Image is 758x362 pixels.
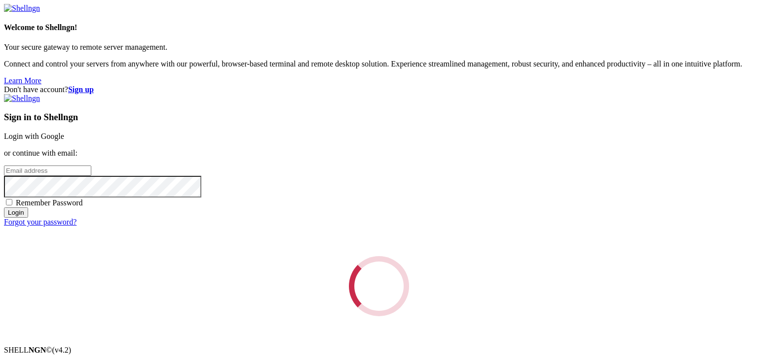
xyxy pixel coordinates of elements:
[4,165,91,176] input: Email address
[4,23,754,32] h4: Welcome to Shellngn!
[4,94,40,103] img: Shellngn
[6,199,12,205] input: Remember Password
[4,60,754,68] p: Connect and control your servers from anywhere with our powerful, browser-based terminal and remo...
[68,85,94,94] a: Sign up
[29,346,46,354] b: NGN
[346,253,412,319] div: Loading...
[4,76,41,85] a: Learn More
[4,43,754,52] p: Your secure gateway to remote server management.
[4,346,71,354] span: SHELL ©
[4,207,28,218] input: Login
[52,346,72,354] span: 4.2.0
[4,4,40,13] img: Shellngn
[4,218,76,226] a: Forgot your password?
[16,198,83,207] span: Remember Password
[4,149,754,158] p: or continue with email:
[4,85,754,94] div: Don't have account?
[4,112,754,123] h3: Sign in to Shellngn
[4,132,64,140] a: Login with Google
